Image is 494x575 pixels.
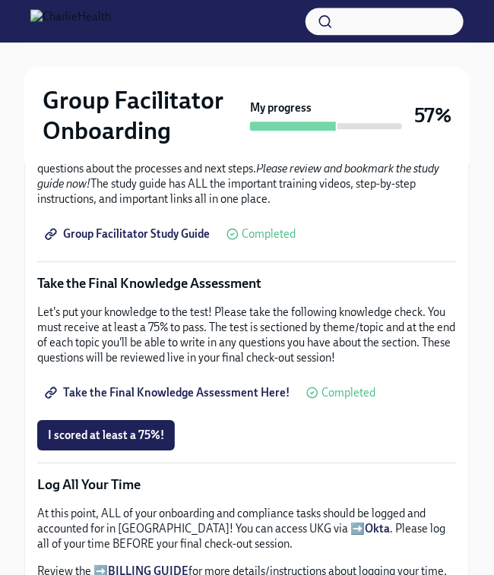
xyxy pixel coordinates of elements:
[37,378,300,408] a: Take the Final Knowledge Assessment Here!
[365,522,390,536] a: Okta
[321,387,375,399] span: Completed
[37,475,457,494] p: Log All Your Time
[414,102,451,129] h3: 57%
[43,85,244,146] h2: Group Facilitator Onboarding
[37,274,457,292] p: Take the Final Knowledge Assessment
[250,100,312,115] strong: My progress
[37,219,220,249] a: Group Facilitator Study Guide
[48,226,210,242] span: Group Facilitator Study Guide
[37,305,457,365] p: Let's put your knowledge to the test! Please take the following knowledge check. You must receive...
[37,506,457,551] p: At this point, ALL of your onboarding and compliance tasks should be logged and accounted for in ...
[242,229,296,240] span: Completed
[30,9,111,33] img: CharlieHealth
[37,146,457,207] p: You have learned so much in the past three weeks, and I'm sure you have a lot of questions about ...
[48,428,164,443] span: I scored at least a 75%!
[37,420,175,450] button: I scored at least a 75%!
[48,385,290,400] span: Take the Final Knowledge Assessment Here!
